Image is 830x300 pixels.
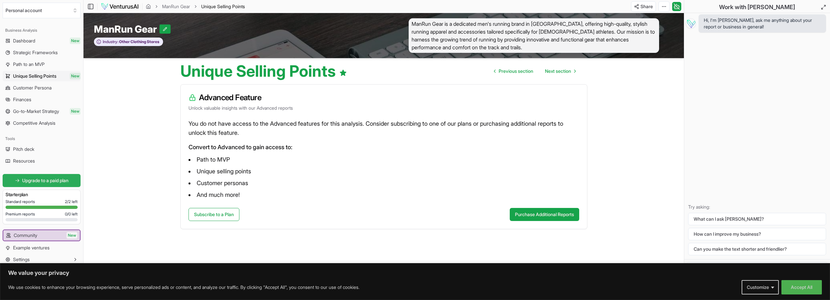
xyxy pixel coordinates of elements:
button: Select an organization [3,3,81,18]
button: Customize [742,280,779,294]
a: CommunityNew [3,230,80,241]
span: Previous section [499,68,533,74]
div: Tools [3,134,81,144]
span: ManRun Gear is a dedicated men's running brand in [GEOGRAPHIC_DATA], offering high-quality, styli... [409,18,659,53]
button: Share [631,1,656,12]
span: Hi, I'm [PERSON_NAME], ask me anything about your report or business in general! [704,17,821,30]
span: Go-to-Market Strategy [13,108,59,115]
a: Customer Persona [3,83,81,93]
li: Unique selling points [189,166,579,177]
a: Competitive Analysis [3,118,81,128]
span: New [70,38,81,44]
a: DashboardNew [3,36,81,46]
a: Go-to-Market StrategyNew [3,106,81,117]
a: Pitch deck [3,144,81,154]
h2: Work with [PERSON_NAME] [719,3,795,12]
p: Unlock valuable insights with our Advanced reports [189,105,579,111]
a: Path to an MVP [3,59,81,70]
p: You do not have access to the Advanced features for this analysis. Consider subscribing to one of... [189,119,579,137]
span: Finances [13,96,31,103]
a: Subscribe to a Plan [189,208,239,221]
button: How can I improve my business? [688,228,826,240]
a: Finances [3,94,81,105]
li: And much more! [189,190,579,200]
span: Unique Selling Points [13,73,56,79]
span: Settings [13,256,30,263]
img: logo [101,3,139,10]
span: Community [14,232,37,239]
button: Industry:Other Clothing Stores [94,38,163,46]
span: Standard reports [6,199,35,204]
span: Customer Persona [13,85,52,91]
p: Try asking: [688,204,826,210]
a: Go to next page [540,65,581,78]
span: Dashboard [13,38,35,44]
span: Example ventures [13,245,50,251]
p: Convert to Advanced to gain access to: [189,143,579,152]
span: Next section [545,68,571,74]
img: Vera [686,18,696,29]
span: Industry: [103,39,118,44]
div: Business Analysis [3,25,81,36]
span: New [70,73,81,79]
span: Premium reports [6,212,35,217]
nav: pagination [489,65,581,78]
span: Other Clothing Stores [118,39,159,44]
p: We value your privacy [8,269,822,277]
button: What can I ask [PERSON_NAME]? [688,213,826,225]
p: We use cookies to enhance your browsing experience, serve personalized ads or content, and analyz... [8,283,359,291]
span: New [70,108,81,115]
button: Settings [3,254,81,265]
span: Upgrade to a paid plan [22,177,68,184]
span: New [67,232,77,239]
a: Upgrade to a paid plan [3,174,81,187]
button: Purchase Additional Reports [510,208,579,221]
h1: Unique Selling Points [180,63,347,79]
nav: breadcrumb [146,3,245,10]
a: Unique Selling PointsNew [3,71,81,81]
a: Go to previous page [489,65,538,78]
h3: Advanced Feature [189,92,579,103]
button: Can you make the text shorter and friendlier? [688,243,826,255]
span: ManRun Gear [94,23,159,35]
span: Unique Selling Points [201,3,245,10]
span: Pitch deck [13,146,34,152]
a: Example ventures [3,243,81,253]
span: Unique Selling Points [201,4,245,9]
li: Path to MVP [189,154,579,165]
button: Accept All [781,280,822,294]
span: 0 / 0 left [65,212,78,217]
a: Strategic Frameworks [3,47,81,58]
span: Share [641,3,653,10]
span: Strategic Frameworks [13,49,58,56]
h3: Starter plan [6,191,78,198]
span: 2 / 2 left [65,199,78,204]
span: Resources [13,158,35,164]
a: ManRun Gear [162,3,190,10]
a: Resources [3,156,81,166]
li: Customer personas [189,178,579,188]
span: Path to an MVP [13,61,45,68]
span: Competitive Analysis [13,120,55,126]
